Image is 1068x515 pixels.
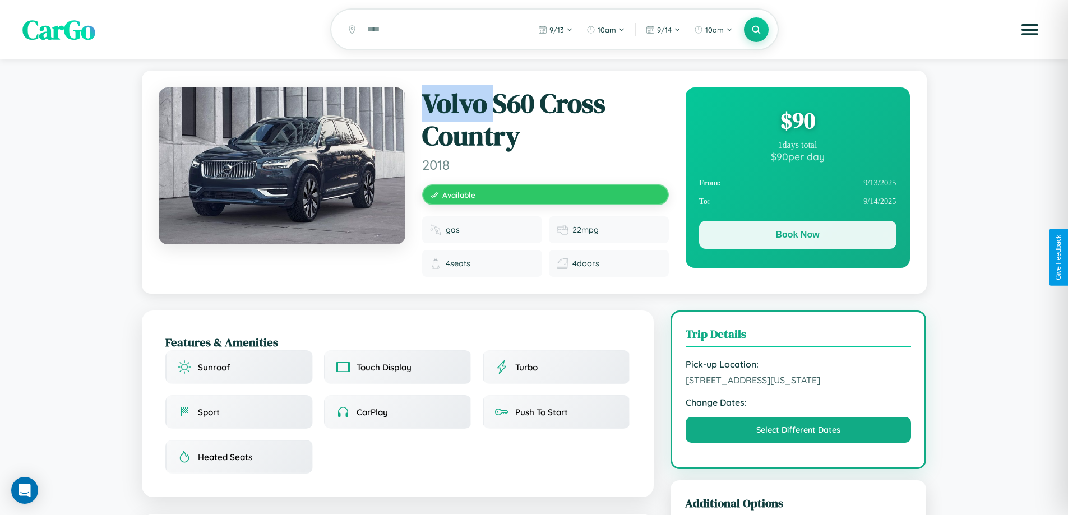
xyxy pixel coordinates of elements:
[699,192,896,211] div: 9 / 14 / 2025
[699,221,896,249] button: Book Now
[686,397,912,408] strong: Change Dates:
[699,197,710,206] strong: To:
[686,326,912,347] h3: Trip Details
[533,21,579,39] button: 9/13
[442,190,475,199] span: Available
[446,258,470,268] span: 4 seats
[11,477,38,504] div: Open Intercom Messenger
[699,140,896,150] div: 1 days total
[515,407,568,417] span: Push To Start
[22,11,95,48] span: CarGo
[686,374,912,386] span: [STREET_ADDRESS][US_STATE]
[357,362,412,373] span: Touch Display
[198,407,220,417] span: Sport
[685,495,912,511] h3: Additional Options
[549,25,564,34] span: 9 / 13
[430,258,441,269] img: Seats
[159,87,405,244] img: Volvo S60 Cross Country 2018
[198,452,252,462] span: Heated Seats
[705,25,724,34] span: 10am
[422,156,669,173] span: 2018
[699,150,896,163] div: $ 90 per day
[688,21,738,39] button: 10am
[422,87,669,152] h1: Volvo S60 Cross Country
[657,25,672,34] span: 9 / 14
[686,417,912,443] button: Select Different Dates
[699,105,896,136] div: $ 90
[198,362,230,373] span: Sunroof
[699,178,721,188] strong: From:
[1014,14,1046,45] button: Open menu
[557,224,568,235] img: Fuel efficiency
[640,21,686,39] button: 9/14
[357,407,388,417] span: CarPlay
[581,21,631,39] button: 10am
[557,258,568,269] img: Doors
[165,334,630,350] h2: Features & Amenities
[515,362,538,373] span: Turbo
[686,359,912,370] strong: Pick-up Location:
[699,174,896,192] div: 9 / 13 / 2025
[430,224,441,235] img: Fuel type
[572,225,599,235] span: 22 mpg
[446,225,460,235] span: gas
[598,25,616,34] span: 10am
[1055,235,1062,280] div: Give Feedback
[572,258,599,268] span: 4 doors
